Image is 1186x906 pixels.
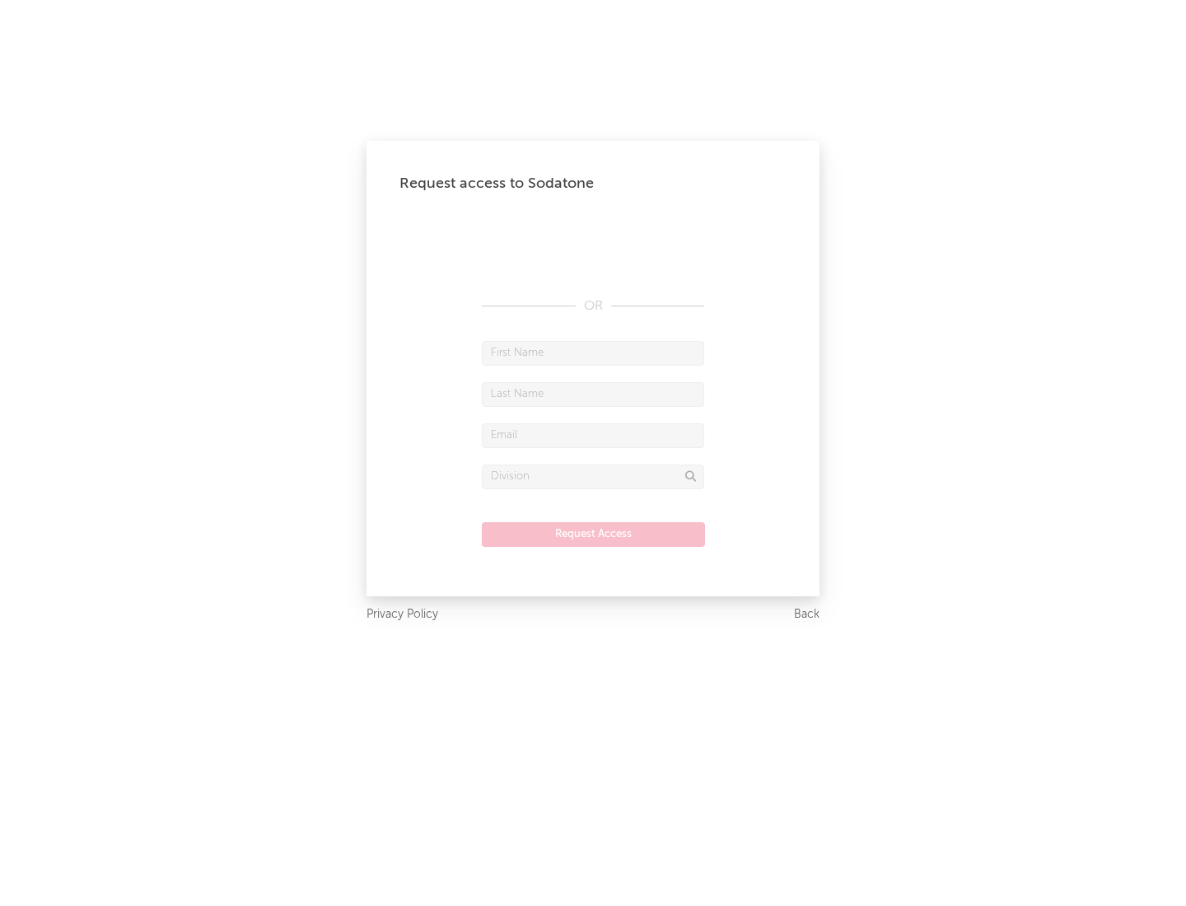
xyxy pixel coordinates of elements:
div: Request access to Sodatone [399,174,787,194]
a: Privacy Policy [367,605,438,625]
button: Request Access [482,522,705,547]
div: OR [482,297,704,316]
input: Email [482,423,704,448]
input: Division [482,465,704,489]
a: Back [794,605,819,625]
input: Last Name [482,382,704,407]
input: First Name [482,341,704,366]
